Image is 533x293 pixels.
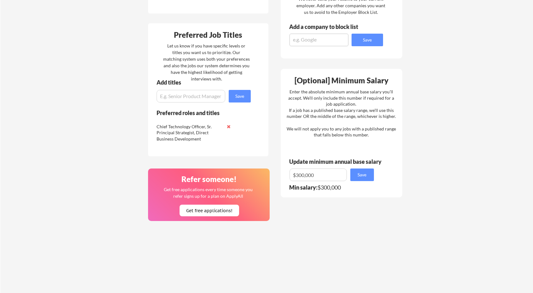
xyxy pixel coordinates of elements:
div: Add a company to block list [289,24,368,30]
div: Get free applications every time someone you refer signs up for a plan on ApplyAll [163,186,253,199]
button: Get free applications! [180,205,239,216]
div: Add titles [157,80,245,85]
input: E.g. Senior Product Manager [157,90,225,102]
div: Let us know if you have specific levels or titles you want us to prioritize. Our matching system ... [163,42,250,82]
div: Refer someone! [151,175,268,183]
input: E.g. $100,000 [289,169,347,181]
button: Save [352,34,383,46]
button: Save [350,169,374,181]
div: Preferred roles and titles [157,110,242,116]
div: $300,000 [289,185,378,190]
div: Preferred Job Titles [150,31,267,39]
div: [Optional] Minimum Salary [283,77,400,84]
div: Chief Technology Officer, Sr. Principal Strategist, Direct Business Development [157,124,223,142]
button: Save [229,90,251,102]
strong: Min salary: [289,184,318,191]
div: Enter the absolute minimum annual base salary you'll accept. We'll only include this number if re... [287,89,396,138]
div: Update minimum annual base salary [289,159,384,164]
